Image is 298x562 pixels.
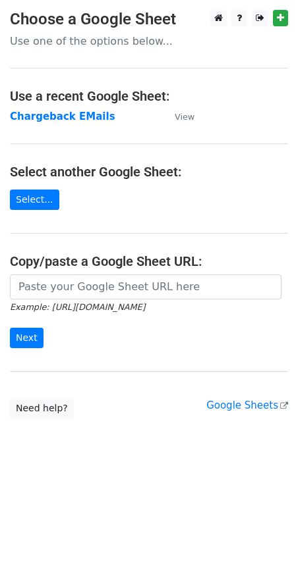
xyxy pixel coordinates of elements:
p: Use one of the options below... [10,34,288,48]
a: Select... [10,190,59,210]
h4: Copy/paste a Google Sheet URL: [10,253,288,269]
h3: Choose a Google Sheet [10,10,288,29]
a: Need help? [10,398,74,419]
h4: Use a recent Google Sheet: [10,88,288,104]
h4: Select another Google Sheet: [10,164,288,180]
a: View [162,111,194,122]
small: View [175,112,194,122]
input: Next [10,328,44,348]
small: Example: [URL][DOMAIN_NAME] [10,302,145,312]
a: Google Sheets [206,399,288,411]
input: Paste your Google Sheet URL here [10,274,282,299]
a: Chargeback EMails [10,111,115,122]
